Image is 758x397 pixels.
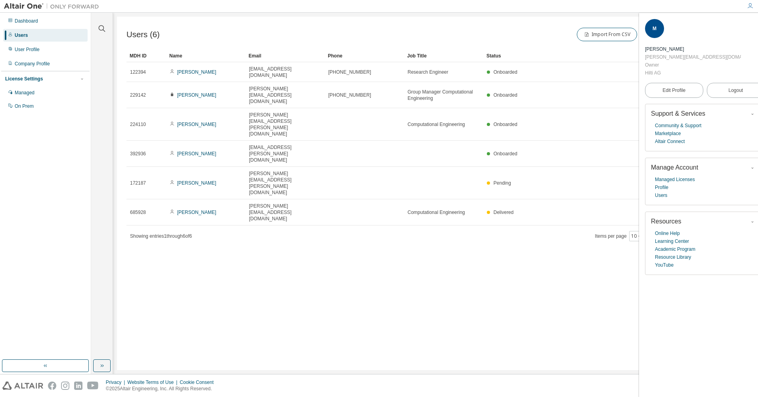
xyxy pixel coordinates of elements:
span: Delivered [494,210,514,215]
div: Privacy [106,379,127,386]
span: Edit Profile [662,87,685,94]
a: YouTube [655,261,674,269]
span: [PERSON_NAME][EMAIL_ADDRESS][DOMAIN_NAME] [249,203,321,222]
span: Onboarded [494,122,517,127]
a: Learning Center [655,237,689,245]
div: On Prem [15,103,34,109]
img: linkedin.svg [74,382,82,390]
a: [PERSON_NAME] [177,92,216,98]
span: Research Engineer [408,69,448,75]
span: Group Manager Computational Engineering [408,89,480,101]
a: Marketplace [655,130,681,137]
span: 172187 [130,180,146,186]
a: Online Help [655,229,680,237]
a: Altair Connect [655,137,685,145]
span: 229142 [130,92,146,98]
span: [PHONE_NUMBER] [328,69,371,75]
div: Michael Göttlinger [645,45,741,53]
span: 392936 [130,151,146,157]
a: Managed Licenses [655,176,695,183]
span: [EMAIL_ADDRESS][DOMAIN_NAME] [249,66,321,78]
img: altair_logo.svg [2,382,43,390]
img: Altair One [4,2,103,10]
div: Owner [645,61,741,69]
span: Resources [651,218,681,225]
span: [PERSON_NAME][EMAIL_ADDRESS][DOMAIN_NAME] [249,86,321,105]
span: Logout [728,86,743,94]
div: Dashboard [15,18,38,24]
img: facebook.svg [48,382,56,390]
span: Items per page [595,231,644,241]
span: [PERSON_NAME][EMAIL_ADDRESS][PERSON_NAME][DOMAIN_NAME] [249,170,321,196]
span: Onboarded [494,92,517,98]
span: Computational Engineering [408,209,465,216]
span: Onboarded [494,151,517,157]
a: [PERSON_NAME] [177,69,216,75]
div: Managed [15,90,34,96]
div: MDH ID [130,50,163,62]
span: [PHONE_NUMBER] [328,92,371,98]
img: youtube.svg [87,382,99,390]
div: Status [486,50,703,62]
a: Profile [655,183,668,191]
button: Import From CSV [577,28,637,41]
span: Pending [494,180,511,186]
div: Company Profile [15,61,50,67]
div: Job Title [407,50,480,62]
div: Name [169,50,242,62]
span: 224110 [130,121,146,128]
a: [PERSON_NAME] [177,210,216,215]
a: Users [655,191,667,199]
div: Phone [328,50,401,62]
a: Edit Profile [645,83,703,98]
div: [PERSON_NAME][EMAIL_ADDRESS][DOMAIN_NAME] [645,53,741,61]
span: 122394 [130,69,146,75]
div: Users [15,32,28,38]
a: [PERSON_NAME] [177,122,216,127]
a: [PERSON_NAME] [177,151,216,157]
a: Resource Library [655,253,691,261]
span: 685928 [130,209,146,216]
img: instagram.svg [61,382,69,390]
button: 10 [631,233,642,239]
div: Cookie Consent [180,379,218,386]
div: User Profile [15,46,40,53]
span: Onboarded [494,69,517,75]
span: Support & Services [651,110,705,117]
div: Website Terms of Use [127,379,180,386]
div: Email [249,50,322,62]
span: Computational Engineering [408,121,465,128]
a: Community & Support [655,122,701,130]
span: Showing entries 1 through 6 of 6 [130,233,192,239]
p: © 2025 Altair Engineering, Inc. All Rights Reserved. [106,386,218,392]
span: [PERSON_NAME][EMAIL_ADDRESS][PERSON_NAME][DOMAIN_NAME] [249,112,321,137]
span: M [653,26,657,31]
div: License Settings [5,76,43,82]
a: Academic Program [655,245,695,253]
a: [PERSON_NAME] [177,180,216,186]
span: [EMAIL_ADDRESS][PERSON_NAME][DOMAIN_NAME] [249,144,321,163]
span: Manage Account [651,164,698,171]
div: Hilti AG [645,69,741,77]
span: Users (6) [126,30,160,39]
